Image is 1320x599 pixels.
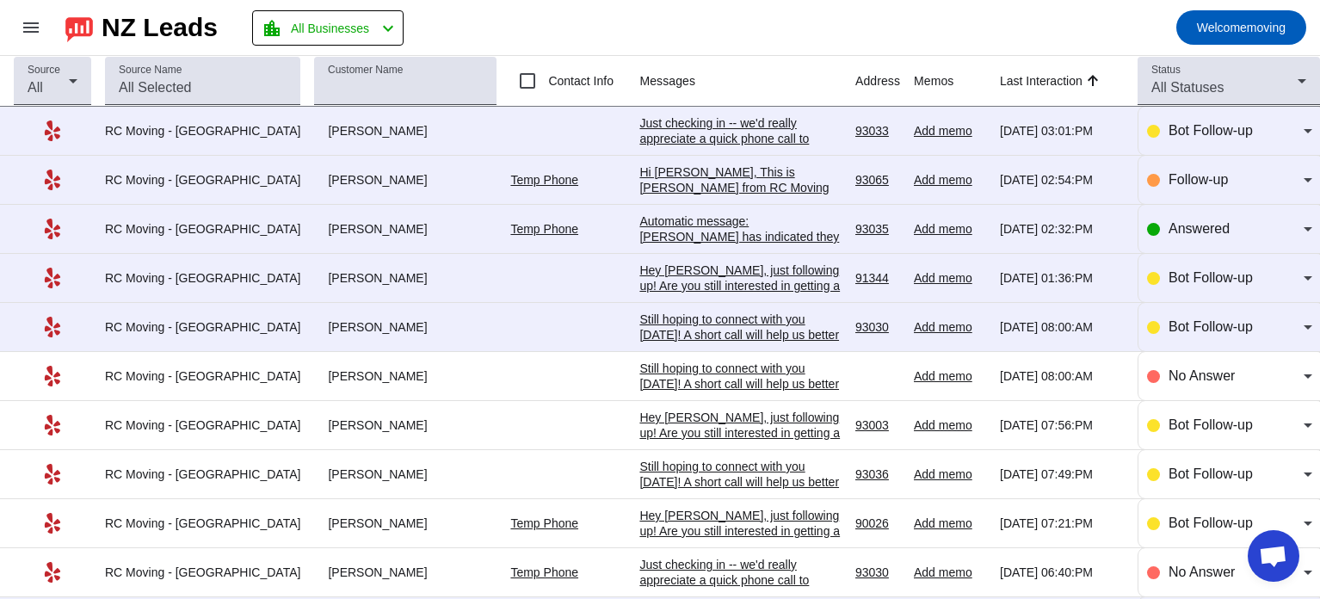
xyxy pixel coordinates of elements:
[639,410,842,534] div: Hey [PERSON_NAME], just following up! Are you still interested in getting a moving estimate? We'd...
[1176,10,1306,45] button: Welcomemoving
[545,72,614,90] label: Contact Info
[914,221,986,237] div: Add memo
[639,164,842,319] div: Hi [PERSON_NAME], This is [PERSON_NAME] from RC Moving Company. I tried calling you to talk about...
[1000,565,1124,580] div: [DATE] 06:40:PM
[855,123,900,139] div: 93033
[119,77,287,98] input: All Selected
[65,13,93,42] img: logo
[42,120,63,141] mat-icon: Yelp
[914,565,986,580] div: Add memo
[914,123,986,139] div: Add memo
[105,565,300,580] div: RC Moving - [GEOGRAPHIC_DATA]
[105,270,300,286] div: RC Moving - [GEOGRAPHIC_DATA]
[105,417,300,433] div: RC Moving - [GEOGRAPHIC_DATA]
[262,18,282,39] mat-icon: location_city
[1197,15,1286,40] span: moving
[1169,221,1230,236] span: Answered
[1169,123,1253,138] span: Bot Follow-up
[314,368,497,384] div: [PERSON_NAME]
[291,16,369,40] span: All Businesses
[1169,368,1235,383] span: No Answer
[914,319,986,335] div: Add memo
[42,366,63,386] mat-icon: Yelp
[314,417,497,433] div: [PERSON_NAME]
[42,268,63,288] mat-icon: Yelp
[1000,368,1124,384] div: [DATE] 08:00:AM
[914,56,1000,107] th: Memos
[914,270,986,286] div: Add memo
[314,172,497,188] div: [PERSON_NAME]
[1000,221,1124,237] div: [DATE] 02:32:PM
[314,221,497,237] div: [PERSON_NAME]
[28,65,60,76] mat-label: Source
[639,213,842,275] div: Automatic message: [PERSON_NAME] has indicated they have booked another business for this job.
[639,115,842,255] div: Just checking in -- we'd really appreciate a quick phone call to make sure everything is planned ...
[1151,80,1224,95] span: All Statuses
[855,516,900,531] div: 90026
[914,172,986,188] div: Add memo
[510,173,578,187] a: Temp Phone
[855,565,900,580] div: 93030
[314,270,497,286] div: [PERSON_NAME]
[1151,65,1181,76] mat-label: Status
[639,361,842,469] div: Still hoping to connect with you [DATE]! A short call will help us better understand your move an...
[1000,466,1124,482] div: [DATE] 07:49:PM
[510,516,578,530] a: Temp Phone
[510,222,578,236] a: Temp Phone
[105,221,300,237] div: RC Moving - [GEOGRAPHIC_DATA]
[1197,21,1247,34] span: Welcome
[1248,530,1299,582] a: Open chat
[42,219,63,239] mat-icon: Yelp
[42,317,63,337] mat-icon: Yelp
[639,56,855,107] th: Messages
[42,464,63,485] mat-icon: Yelp
[328,65,403,76] mat-label: Customer Name
[314,466,497,482] div: [PERSON_NAME]
[1000,417,1124,433] div: [DATE] 07:56:PM
[42,513,63,534] mat-icon: Yelp
[1169,319,1253,334] span: Bot Follow-up
[105,368,300,384] div: RC Moving - [GEOGRAPHIC_DATA]
[105,466,300,482] div: RC Moving - [GEOGRAPHIC_DATA]
[1169,466,1253,481] span: Bot Follow-up
[639,459,842,567] div: Still hoping to connect with you [DATE]! A short call will help us better understand your move an...
[28,80,43,95] span: All
[914,368,986,384] div: Add memo
[855,466,900,482] div: 93036
[314,516,497,531] div: [PERSON_NAME]
[914,516,986,531] div: Add memo
[314,565,497,580] div: [PERSON_NAME]
[378,18,398,39] mat-icon: chevron_left
[1000,172,1124,188] div: [DATE] 02:54:PM
[42,170,63,190] mat-icon: Yelp
[1000,516,1124,531] div: [DATE] 07:21:PM
[1000,319,1124,335] div: [DATE] 08:00:AM
[855,221,900,237] div: 93035
[1169,417,1253,432] span: Bot Follow-up
[314,319,497,335] div: [PERSON_NAME]
[855,319,900,335] div: 93030
[42,415,63,435] mat-icon: Yelp
[1000,270,1124,286] div: [DATE] 01:36:PM
[105,516,300,531] div: RC Moving - [GEOGRAPHIC_DATA]
[1000,123,1124,139] div: [DATE] 03:01:PM
[1169,270,1253,285] span: Bot Follow-up
[1000,72,1083,90] div: Last Interaction
[639,312,842,420] div: Still hoping to connect with you [DATE]! A short call will help us better understand your move an...
[105,319,300,335] div: RC Moving - [GEOGRAPHIC_DATA]
[314,123,497,139] div: [PERSON_NAME]
[914,466,986,482] div: Add memo
[855,172,900,188] div: 93065
[639,262,842,386] div: Hey [PERSON_NAME], just following up! Are you still interested in getting a moving estimate? We'd...
[1169,565,1235,579] span: No Answer
[1169,172,1228,187] span: Follow-up
[105,172,300,188] div: RC Moving - [GEOGRAPHIC_DATA]
[914,417,986,433] div: Add memo
[102,15,218,40] div: NZ Leads
[105,123,300,139] div: RC Moving - [GEOGRAPHIC_DATA]
[119,65,182,76] mat-label: Source Name
[21,17,41,38] mat-icon: menu
[1169,516,1253,530] span: Bot Follow-up
[510,565,578,579] a: Temp Phone
[855,417,900,433] div: 93003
